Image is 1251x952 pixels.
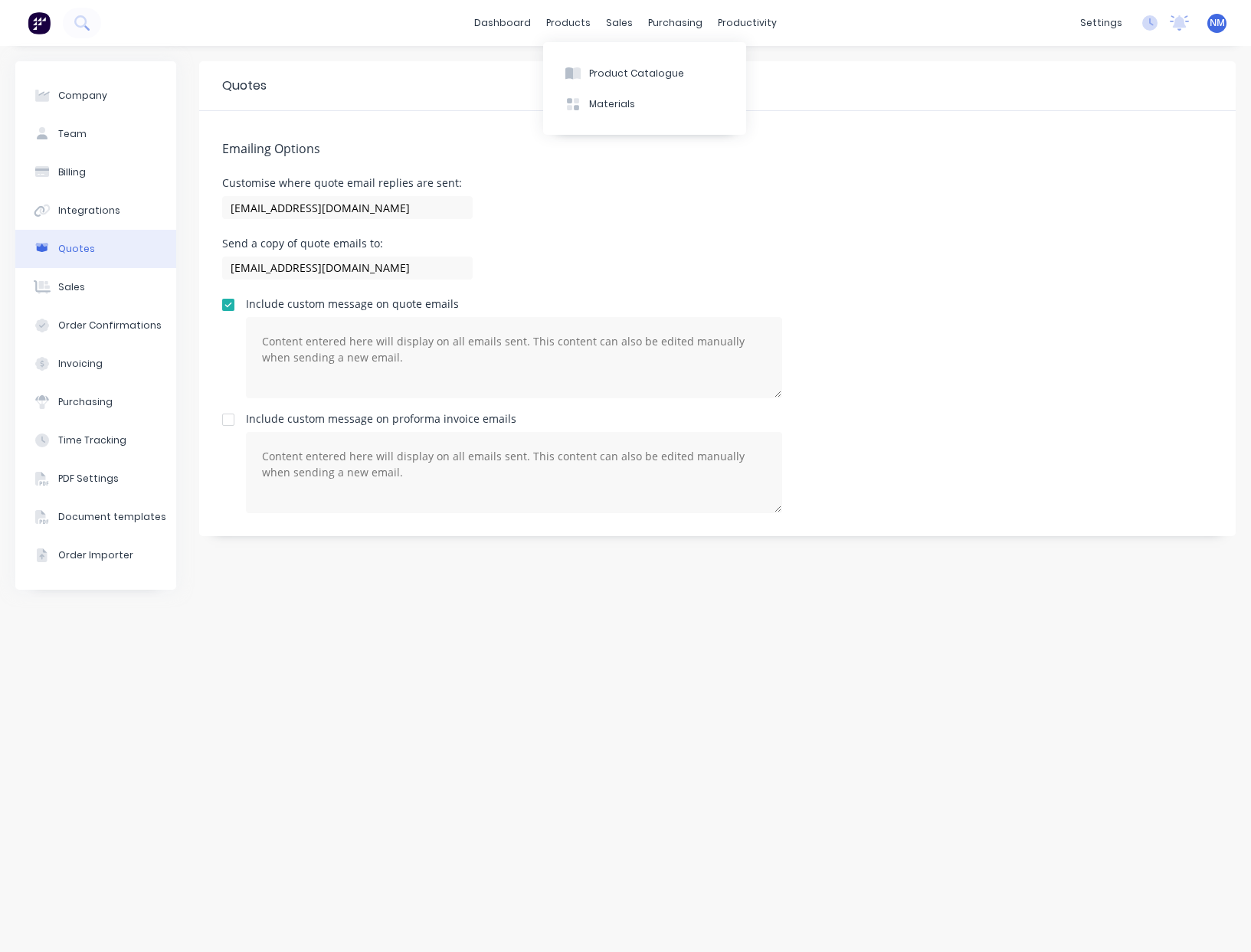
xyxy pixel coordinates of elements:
[58,280,85,294] div: Sales
[58,319,162,332] div: Order Confirmations
[246,299,496,309] div: Include custom message on quote emails
[58,548,133,562] div: Order Importer
[15,498,176,536] button: Document templates
[15,421,176,460] button: Time Tracking
[15,536,176,574] button: Order Importer
[1073,11,1130,34] div: settings
[589,67,684,80] div: Product Catalogue
[28,11,51,34] img: Factory
[222,142,1213,156] h5: Emailing Options
[15,191,176,230] button: Integrations
[58,472,119,486] div: PDF Settings
[15,77,176,115] button: Company
[58,433,126,447] div: Time Tracking
[15,115,176,153] button: Team
[467,11,539,34] a: dashboard
[246,414,516,424] div: Include custom message on proforma invoice emails
[710,11,784,34] div: productivity
[539,11,598,34] div: products
[58,242,95,256] div: Quotes
[543,57,746,88] button: Product Catalogue
[15,345,176,383] button: Invoicing
[640,11,710,34] div: purchasing
[58,89,107,103] div: Company
[222,178,473,188] div: Customise where quote email replies are sent:
[15,460,176,498] button: PDF Settings
[58,204,120,218] div: Integrations
[58,510,166,524] div: Document templates
[15,153,176,191] button: Billing
[598,11,640,34] div: sales
[58,395,113,409] div: Purchasing
[222,238,473,249] div: Send a copy of quote emails to:
[58,127,87,141] div: Team
[58,357,103,371] div: Invoicing
[1210,16,1225,30] span: NM
[222,77,267,95] div: Quotes
[15,383,176,421] button: Purchasing
[58,165,86,179] div: Billing
[15,268,176,306] button: Sales
[15,230,176,268] button: Quotes
[589,97,635,111] div: Materials
[543,89,746,119] button: Materials
[15,306,176,345] button: Order Confirmations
